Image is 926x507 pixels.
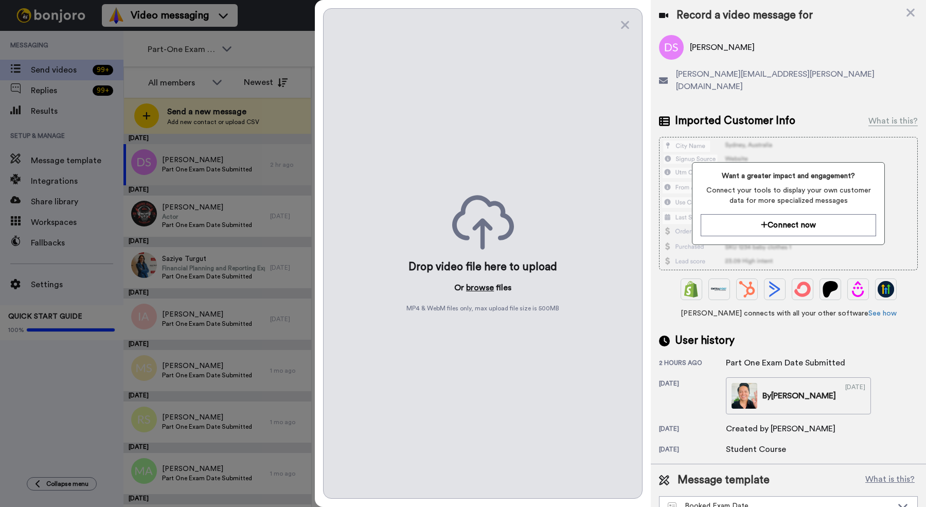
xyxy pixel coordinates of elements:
[726,377,871,414] a: By[PERSON_NAME][DATE]
[678,473,770,488] span: Message template
[732,383,757,409] img: 247c2756-7e54-4b84-b41b-acd0f2e1ea9b-thumb.jpg
[675,113,795,129] span: Imported Customer Info
[659,425,726,435] div: [DATE]
[726,423,835,435] div: Created by [PERSON_NAME]
[822,281,839,298] img: Patreon
[711,281,727,298] img: Ontraport
[659,308,918,319] span: [PERSON_NAME] connects with all your other software
[659,359,726,369] div: 2 hours ago
[767,281,783,298] img: ActiveCampaign
[850,281,866,298] img: Drip
[739,281,755,298] img: Hubspot
[794,281,811,298] img: ConvertKit
[683,281,700,298] img: Shopify
[726,443,786,456] div: Student Course
[762,390,836,402] div: By [PERSON_NAME]
[659,379,726,414] div: [DATE]
[868,115,918,127] div: What is this?
[878,281,894,298] img: GoHighLevel
[701,214,876,236] button: Connect now
[868,310,897,317] a: See how
[408,260,557,274] div: Drop video file here to upload
[862,473,918,488] button: What is this?
[676,68,918,93] span: [PERSON_NAME][EMAIL_ADDRESS][PERSON_NAME][DOMAIN_NAME]
[675,333,735,348] span: User history
[406,304,559,312] span: MP4 & WebM files only, max upload file size is 500 MB
[701,171,876,181] span: Want a greater impact and engagement?
[845,383,865,409] div: [DATE]
[726,357,845,369] div: Part One Exam Date Submitted
[454,282,511,294] p: Or files
[659,445,726,456] div: [DATE]
[466,282,494,294] button: browse
[701,185,876,206] span: Connect your tools to display your own customer data for more specialized messages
